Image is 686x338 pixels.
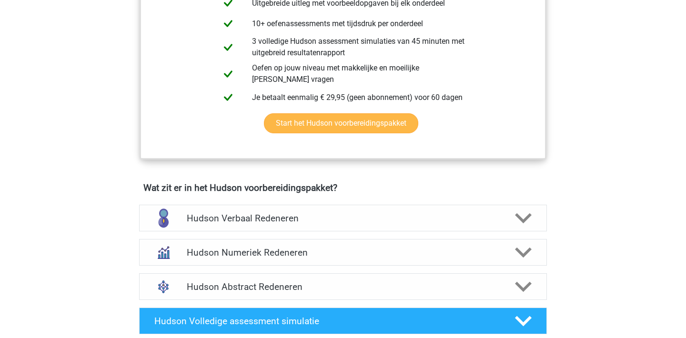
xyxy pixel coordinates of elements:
img: verbaal redeneren [151,206,176,230]
h4: Wat zit er in het Hudson voorbereidingspakket? [143,182,543,193]
a: abstract redeneren Hudson Abstract Redeneren [135,273,551,300]
a: verbaal redeneren Hudson Verbaal Redeneren [135,205,551,231]
a: numeriek redeneren Hudson Numeriek Redeneren [135,239,551,266]
h4: Hudson Numeriek Redeneren [187,247,499,258]
a: Start het Hudson voorbereidingspakket [264,113,418,133]
h4: Hudson Verbaal Redeneren [187,213,499,224]
h4: Hudson Abstract Redeneren [187,281,499,292]
img: numeriek redeneren [151,240,176,265]
h4: Hudson Volledige assessment simulatie [154,316,499,327]
a: Hudson Volledige assessment simulatie [135,308,551,334]
img: abstract redeneren [151,274,176,299]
